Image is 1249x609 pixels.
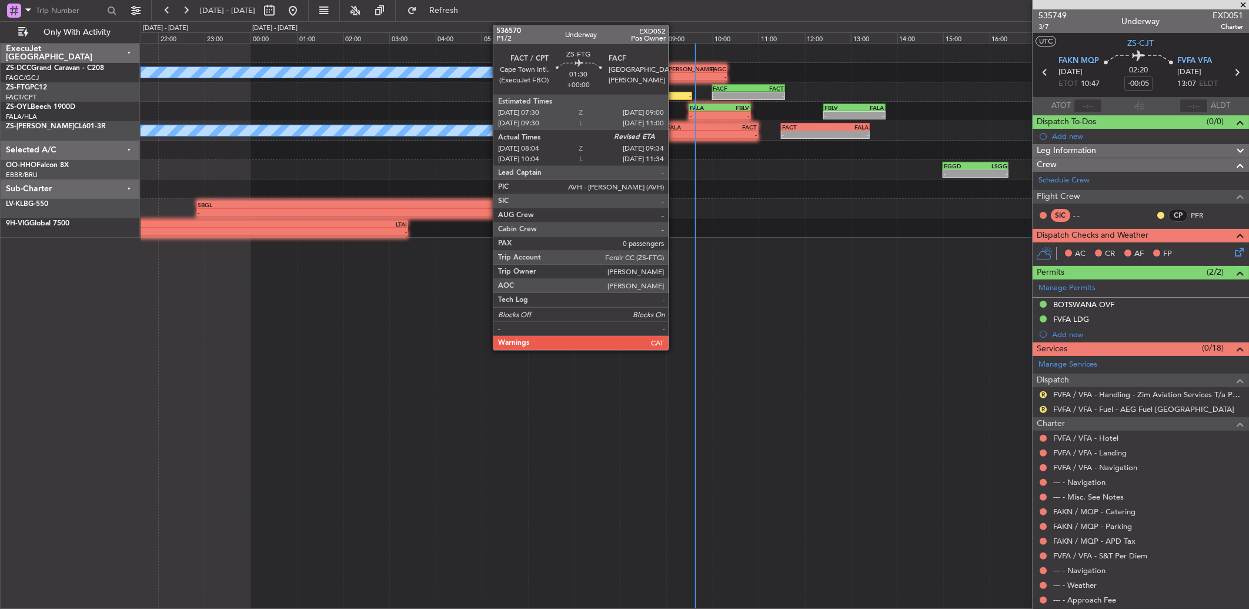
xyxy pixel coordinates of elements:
[6,104,31,111] span: ZS-OYL
[6,112,37,121] a: FALA/HLA
[667,131,712,138] div: -
[1134,248,1144,260] span: AF
[690,112,720,119] div: -
[597,85,631,92] div: FACT
[697,73,727,80] div: -
[6,104,75,111] a: ZS-OYLBeech 1900D
[1051,100,1071,112] span: ATOT
[1053,551,1147,561] a: FVFA / VFA - S&T Per Diem
[1053,536,1136,546] a: FAKN / MQP - APD Tax
[6,65,31,72] span: ZS-DCC
[1058,55,1099,67] span: FAKN MQP
[1177,55,1212,67] span: FVFA VFA
[1037,115,1096,129] span: Dispatch To-Dos
[667,73,697,80] div: -
[419,6,469,15] span: Refresh
[943,32,990,43] div: 15:00
[6,201,28,208] span: LV-KLB
[1037,144,1096,158] span: Leg Information
[1128,37,1154,49] span: ZS-CJT
[782,131,825,138] div: -
[6,162,36,169] span: OO-HHO
[1038,359,1097,371] a: Manage Services
[632,85,665,92] div: FACF
[1053,433,1118,443] a: FVFA / VFA - Hotel
[36,2,103,19] input: Trip Number
[759,32,805,43] div: 11:00
[1037,266,1064,279] span: Permits
[1207,266,1224,278] span: (2/2)
[354,201,511,208] div: FACT
[1199,78,1218,90] span: ELDT
[6,123,74,130] span: ZS-[PERSON_NAME]
[851,32,897,43] div: 13:00
[482,32,528,43] div: 05:00
[1037,374,1069,387] span: Dispatch
[854,104,884,111] div: FALA
[826,131,869,138] div: -
[1051,209,1070,222] div: SIC
[252,24,298,34] div: [DATE] - [DATE]
[6,84,30,91] span: ZS-FTG
[6,220,29,227] span: 9H-VIG
[1074,99,1102,113] input: --:--
[1053,314,1089,324] div: FVFA LDG
[205,32,251,43] div: 23:00
[1053,477,1106,487] a: --- - Navigation
[720,112,750,119] div: -
[1052,330,1243,340] div: Add new
[854,112,884,119] div: -
[824,104,854,111] div: FBLV
[6,123,106,130] a: ZS-[PERSON_NAME]CL601-3R
[1038,22,1067,32] span: 3/7
[690,104,720,111] div: FALA
[1037,158,1057,172] span: Crew
[343,32,390,43] div: 02:00
[1191,210,1217,221] a: PFR
[1163,248,1172,260] span: FP
[805,32,851,43] div: 12:00
[1040,406,1047,413] button: R
[13,23,128,42] button: Only With Activity
[1053,404,1234,414] a: FVFA / VFA - Fuel - AEG Fuel [GEOGRAPHIC_DATA]
[1211,100,1230,112] span: ALDT
[1053,390,1243,400] a: FVFA / VFA - Handling - Zim Aviation Services T/a Pepeti Commodities
[667,65,697,72] div: [PERSON_NAME]
[749,92,784,99] div: -
[1129,65,1148,76] span: 02:20
[1122,16,1160,28] div: Underway
[1036,36,1056,46] button: UTC
[713,85,749,92] div: FACF
[1053,521,1132,531] a: FAKN / MQP - Parking
[1038,9,1067,22] span: 535749
[31,28,124,36] span: Only With Activity
[1037,190,1080,204] span: Flight Crew
[1177,78,1196,90] span: 13:07
[713,32,759,43] div: 10:00
[1053,448,1127,458] a: FVFA / VFA - Landing
[200,5,255,16] span: [DATE] - [DATE]
[713,92,749,99] div: -
[667,124,712,131] div: FALA
[6,162,69,169] a: OO-HHOFalcon 8X
[1037,229,1148,242] span: Dispatch Checks and Weather
[389,32,436,43] div: 03:00
[1038,282,1096,294] a: Manage Permits
[1037,417,1065,431] span: Charter
[528,32,575,43] div: 06:00
[1053,595,1116,605] a: --- - Approach Fee
[198,209,355,216] div: -
[782,124,825,131] div: FACT
[749,85,784,92] div: FACT
[826,124,869,131] div: FALA
[436,32,482,43] div: 04:00
[1040,391,1047,398] button: R
[193,221,408,228] div: LTAI
[6,171,38,179] a: EBBR/BRU
[1213,22,1243,32] span: Charter
[1177,66,1201,78] span: [DATE]
[1037,342,1067,356] span: Services
[6,65,104,72] a: ZS-DCCGrand Caravan - C208
[297,32,343,43] div: 01:00
[1053,492,1124,502] a: --- - Misc. See Notes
